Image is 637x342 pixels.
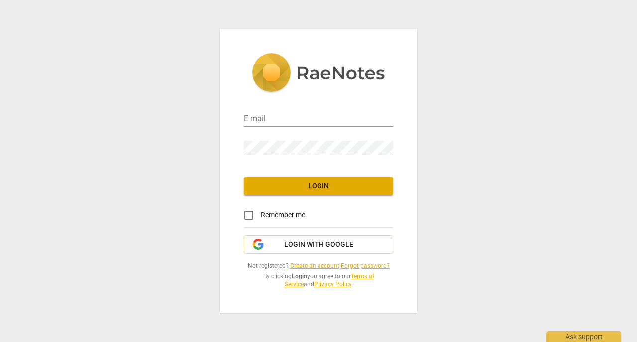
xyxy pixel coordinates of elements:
a: Forgot password? [341,262,390,269]
a: Terms of Service [285,273,374,288]
span: Login [252,181,385,191]
a: Privacy Policy [314,281,351,288]
img: 5ac2273c67554f335776073100b6d88f.svg [252,53,385,94]
div: Ask support [546,331,621,342]
a: Create an account [290,262,339,269]
span: Remember me [261,210,305,220]
span: By clicking you agree to our and . [244,272,393,289]
b: Login [292,273,307,280]
button: Login [244,177,393,195]
button: Login with Google [244,235,393,254]
span: Not registered? | [244,262,393,270]
span: Login with Google [284,240,353,250]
